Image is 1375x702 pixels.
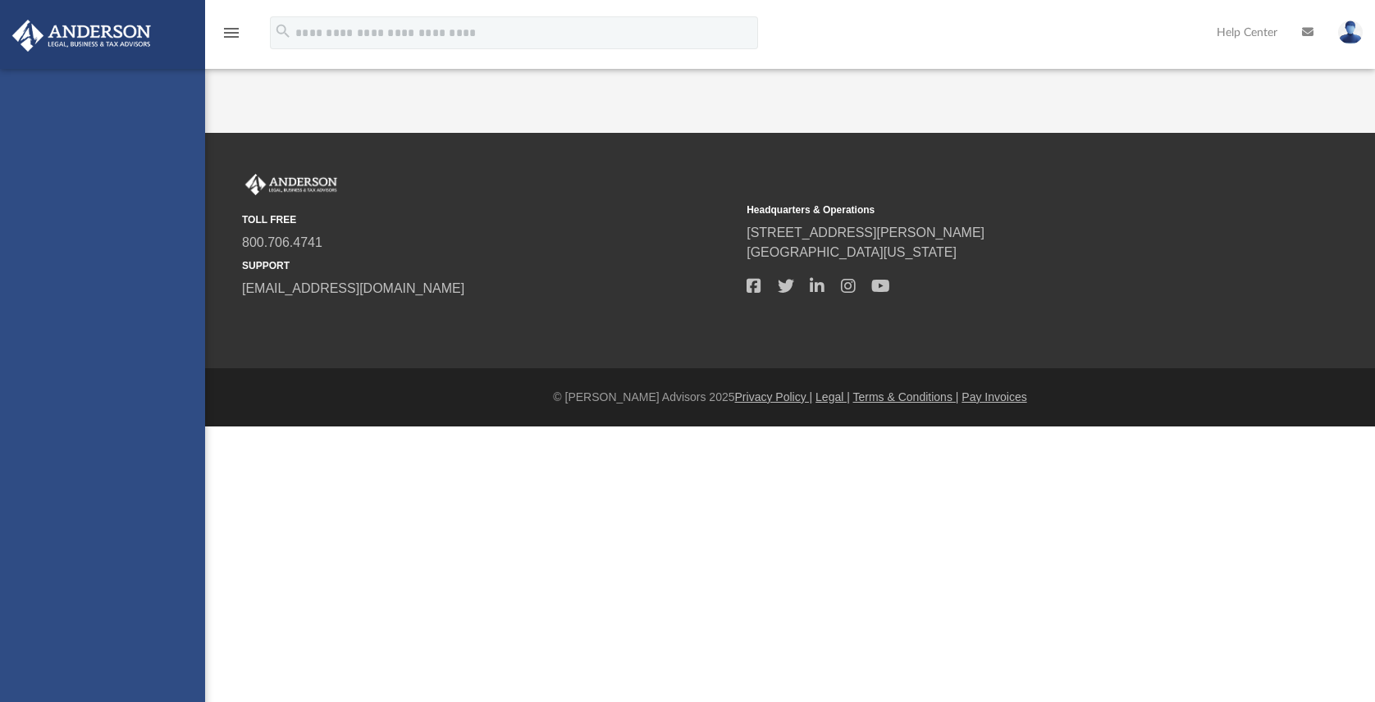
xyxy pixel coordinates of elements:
[242,174,340,195] img: Anderson Advisors Platinum Portal
[205,389,1375,406] div: © [PERSON_NAME] Advisors 2025
[1338,21,1363,44] img: User Pic
[242,281,464,295] a: [EMAIL_ADDRESS][DOMAIN_NAME]
[7,20,156,52] img: Anderson Advisors Platinum Portal
[747,245,957,259] a: [GEOGRAPHIC_DATA][US_STATE]
[242,258,735,273] small: SUPPORT
[274,22,292,40] i: search
[242,212,735,227] small: TOLL FREE
[222,31,241,43] a: menu
[242,235,322,249] a: 800.706.4741
[735,390,813,403] a: Privacy Policy |
[747,203,1240,217] small: Headquarters & Operations
[962,390,1026,403] a: Pay Invoices
[853,390,959,403] a: Terms & Conditions |
[815,390,850,403] a: Legal |
[222,23,241,43] i: menu
[747,226,984,239] a: [STREET_ADDRESS][PERSON_NAME]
